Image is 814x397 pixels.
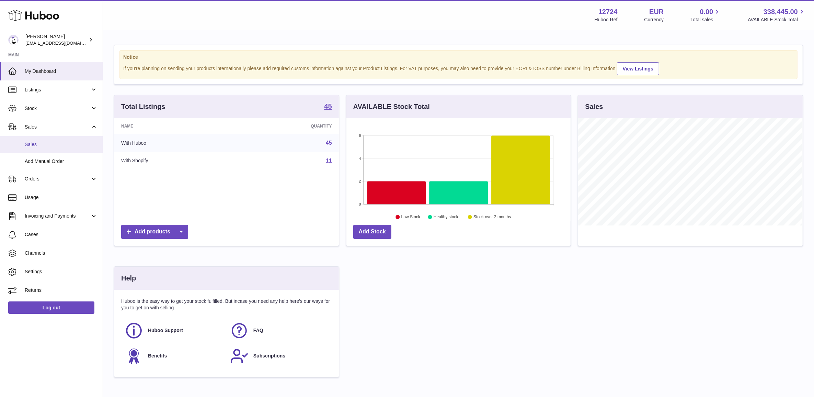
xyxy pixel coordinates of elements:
a: 0.00 Total sales [690,7,721,23]
text: 4 [359,156,361,161]
span: AVAILABLE Stock Total [748,16,806,23]
a: 45 [326,140,332,146]
div: Huboo Ref [595,16,618,23]
a: Benefits [125,347,223,365]
span: Orders [25,176,90,182]
span: Invoicing and Payments [25,213,90,219]
h3: Help [121,274,136,283]
a: FAQ [230,321,329,340]
div: Currency [644,16,664,23]
th: Quantity [235,118,339,134]
span: Sales [25,124,90,130]
span: Total sales [690,16,721,23]
span: Usage [25,194,98,201]
text: Stock over 2 months [473,215,511,220]
span: My Dashboard [25,68,98,75]
div: If you're planning on sending your products internationally please add required customs informati... [123,61,794,75]
p: Huboo is the easy way to get your stock fulfilled. But incase you need any help here's our ways f... [121,298,332,311]
text: 6 [359,133,361,137]
span: [EMAIL_ADDRESS][DOMAIN_NAME] [25,40,101,46]
strong: 45 [324,103,332,110]
a: 11 [326,158,332,164]
a: 45 [324,103,332,111]
span: 338,445.00 [764,7,798,16]
span: 0.00 [700,7,713,16]
a: Huboo Support [125,321,223,340]
th: Name [114,118,235,134]
td: With Shopify [114,152,235,170]
strong: Notice [123,54,794,60]
h3: Total Listings [121,102,165,111]
span: Subscriptions [253,353,285,359]
text: 0 [359,202,361,206]
span: Sales [25,141,98,148]
text: Low Stock [401,215,421,220]
span: Channels [25,250,98,256]
a: Subscriptions [230,347,329,365]
a: 338,445.00 AVAILABLE Stock Total [748,7,806,23]
text: 2 [359,179,361,184]
span: Settings [25,268,98,275]
td: With Huboo [114,134,235,152]
span: Cases [25,231,98,238]
text: Healthy stock [434,215,459,220]
span: Benefits [148,353,167,359]
span: Stock [25,105,90,112]
a: Add products [121,225,188,239]
span: Listings [25,87,90,93]
span: Huboo Support [148,327,183,334]
div: [PERSON_NAME] [25,33,87,46]
img: internalAdmin-12724@internal.huboo.com [8,35,19,45]
h3: AVAILABLE Stock Total [353,102,430,111]
a: View Listings [617,62,659,75]
span: Add Manual Order [25,158,98,165]
span: Returns [25,287,98,294]
span: FAQ [253,327,263,334]
strong: 12724 [598,7,618,16]
strong: EUR [649,7,664,16]
a: Log out [8,301,94,314]
a: Add Stock [353,225,391,239]
h3: Sales [585,102,603,111]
